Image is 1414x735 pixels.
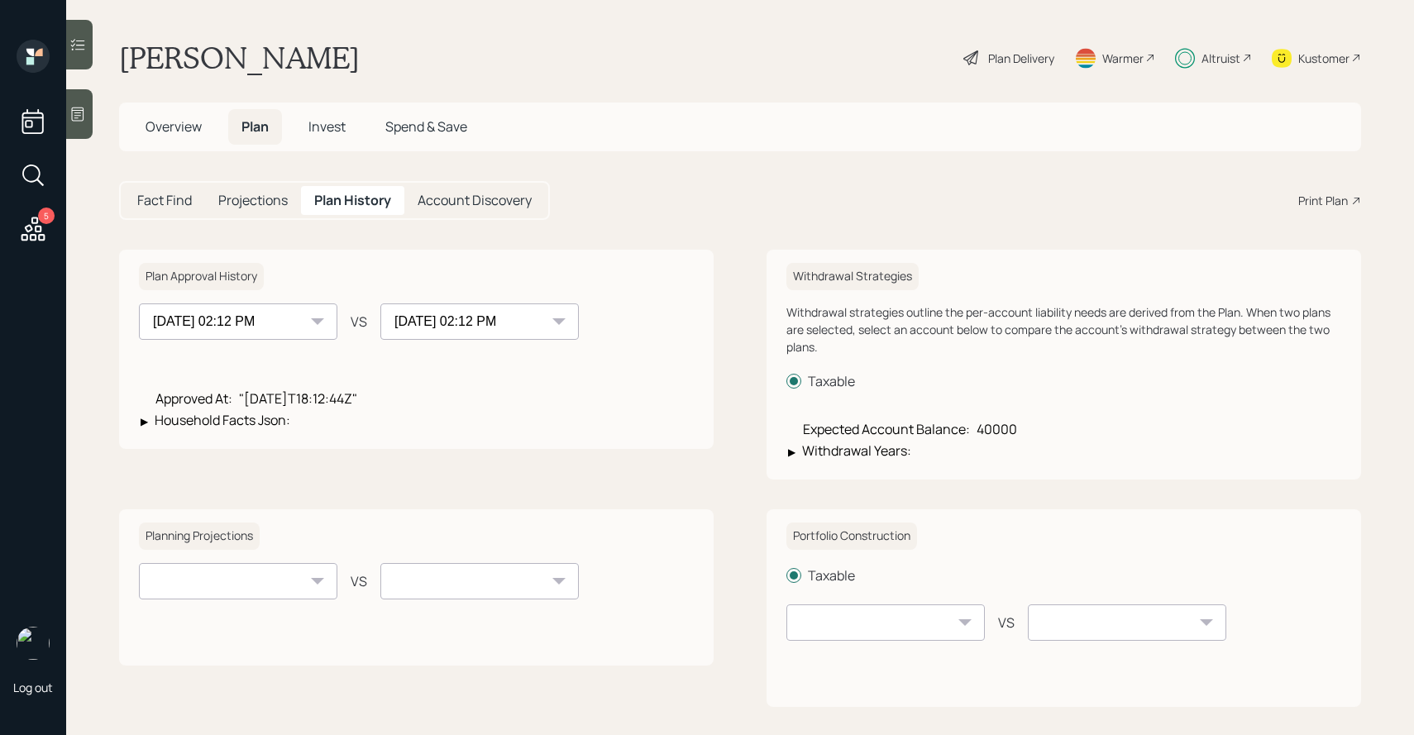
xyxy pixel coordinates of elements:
div: Log out [13,680,53,695]
h5: Plan History [314,193,391,208]
div: VS [351,312,367,332]
img: sami-boghos-headshot.png [17,627,50,660]
div: ▶ [141,416,148,427]
div: ▶ [788,446,795,457]
span: "[DATE]T18:12:44Z" [239,389,357,408]
span: Plan [241,117,269,136]
h5: Account Discovery [418,193,532,208]
div: Withdrawal strategies outline the per-account liability needs are derived from the Plan. When two... [786,303,1341,356]
h6: Withdrawal Strategies [786,263,919,290]
div: Altruist [1201,50,1240,67]
span: Household Facts Json : [155,411,290,429]
div: Plan Delivery [988,50,1054,67]
span: 40000 [977,420,1017,438]
div: Kustomer [1298,50,1350,67]
h6: Plan Approval History [139,263,264,290]
span: Expected Account Balance : [803,420,970,438]
label: Taxable [786,566,1341,585]
span: Approved At : [155,389,232,408]
h5: Projections [218,193,288,208]
label: Taxable [786,372,1341,390]
div: Warmer [1102,50,1144,67]
span: Spend & Save [385,117,467,136]
h5: Fact Find [137,193,192,208]
h6: Portfolio Construction [786,523,917,550]
span: Overview [146,117,202,136]
div: Print Plan [1298,192,1348,209]
div: VS [351,571,367,591]
h1: [PERSON_NAME] [119,40,360,76]
div: VS [998,613,1015,632]
span: Withdrawal Years : [802,441,911,460]
span: Invest [308,117,346,136]
div: 5 [38,208,55,224]
h6: Planning Projections [139,523,260,550]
